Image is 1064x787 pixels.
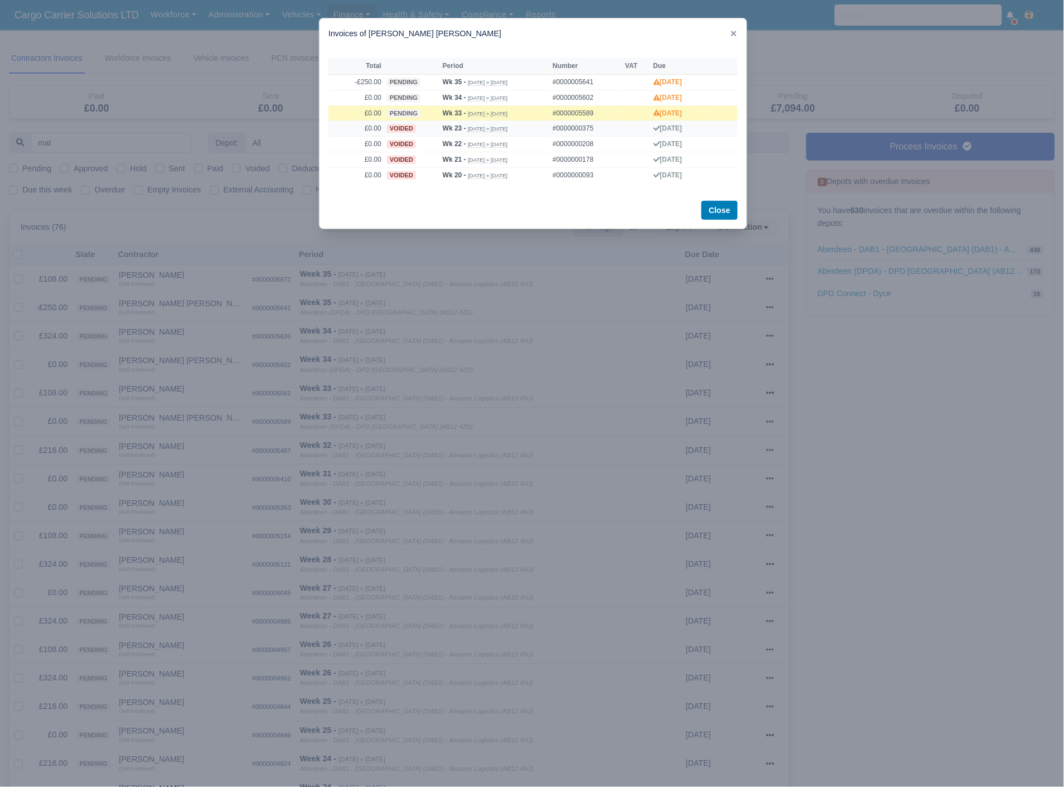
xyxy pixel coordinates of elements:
td: #0000000208 [550,137,622,152]
span: voided [387,124,416,133]
small: [DATE] » [DATE] [468,141,507,148]
strong: [DATE] [654,171,683,179]
td: £0.00 [328,152,384,167]
td: £0.00 [328,121,384,137]
strong: Wk 22 - [443,140,466,148]
td: £0.00 [328,90,384,105]
strong: Wk 35 - [443,78,466,86]
span: pending [387,78,420,86]
span: voided [387,156,416,164]
strong: [DATE] [654,109,683,117]
td: £0.00 [328,105,384,121]
td: £0.00 [328,167,384,182]
div: Invoices of [PERSON_NAME] [PERSON_NAME] [320,18,747,49]
strong: [DATE] [654,140,683,148]
th: Period [440,58,550,75]
td: #0000005602 [550,90,622,105]
small: [DATE] » [DATE] [468,125,507,132]
strong: [DATE] [654,94,683,102]
span: voided [387,171,416,180]
strong: Wk 21 - [443,156,466,163]
th: Number [550,58,622,75]
button: Close [702,201,738,220]
th: Due [651,58,704,75]
th: VAT [622,58,650,75]
small: [DATE] » [DATE] [468,110,507,117]
th: Total [328,58,384,75]
td: £0.00 [328,137,384,152]
strong: Wk 20 - [443,171,466,179]
span: voided [387,140,416,148]
small: [DATE] » [DATE] [468,172,507,179]
td: #0000000093 [550,167,622,182]
td: #0000005641 [550,74,622,90]
small: [DATE] » [DATE] [468,79,507,86]
strong: Wk 23 - [443,124,466,132]
span: pending [387,109,420,118]
td: #0000005589 [550,105,622,121]
strong: Wk 33 - [443,109,466,117]
iframe: Chat Widget [864,659,1064,787]
strong: Wk 34 - [443,94,466,102]
td: #0000000375 [550,121,622,137]
strong: [DATE] [654,78,683,86]
span: pending [387,94,420,102]
small: [DATE] » [DATE] [468,95,507,102]
strong: [DATE] [654,124,683,132]
strong: [DATE] [654,156,683,163]
td: -£250.00 [328,74,384,90]
td: #0000000178 [550,152,622,167]
small: [DATE] » [DATE] [468,157,507,163]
